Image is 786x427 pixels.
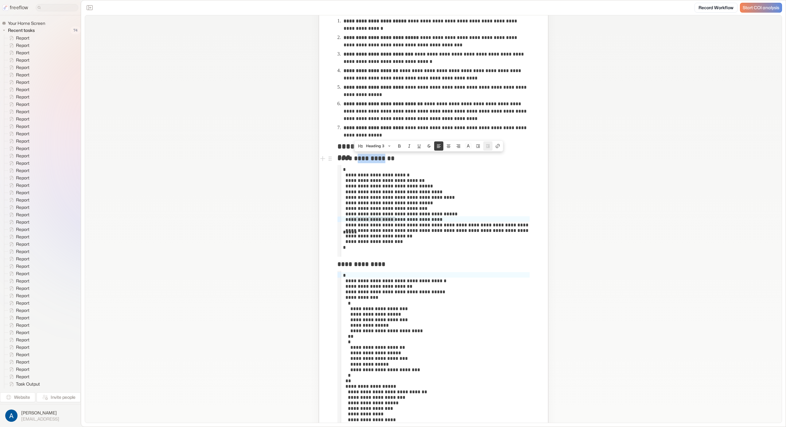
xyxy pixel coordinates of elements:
[15,50,31,56] span: Report
[15,344,31,350] span: Report
[4,255,32,263] a: Report
[15,322,31,328] span: Report
[15,204,31,210] span: Report
[4,263,32,270] a: Report
[15,366,31,372] span: Report
[4,56,32,64] a: Report
[414,141,424,151] button: Underline
[4,71,32,79] a: Report
[15,123,31,129] span: Report
[473,141,483,151] button: Nest block
[15,212,31,218] span: Report
[695,3,737,13] a: Record Workflow
[4,160,32,167] a: Report
[15,79,31,85] span: Report
[4,226,32,233] a: Report
[15,116,31,122] span: Report
[4,373,32,380] a: Report
[15,64,31,71] span: Report
[15,87,31,93] span: Report
[15,138,31,144] span: Report
[4,49,32,56] a: Report
[4,196,32,204] a: Report
[15,234,31,240] span: Report
[4,285,32,292] a: Report
[4,240,32,248] a: Report
[4,123,32,130] a: Report
[4,277,32,285] a: Report
[15,35,31,41] span: Report
[15,271,31,277] span: Report
[4,366,32,373] a: Report
[15,109,31,115] span: Report
[15,167,31,174] span: Report
[4,388,42,395] a: Task Output
[4,34,32,42] a: Report
[2,27,37,34] button: Recent tasks
[15,145,31,152] span: Report
[4,270,32,277] a: Report
[15,42,31,48] span: Report
[319,155,326,162] button: Add block
[4,145,32,152] a: Report
[37,392,81,402] button: Invite people
[4,344,32,351] a: Report
[15,329,31,336] span: Report
[70,26,81,34] span: 74
[740,3,782,13] a: Start COI analysis
[4,64,32,71] a: Report
[15,226,31,233] span: Report
[7,27,37,33] span: Recent tasks
[15,307,31,314] span: Report
[434,141,443,151] button: Align text left
[4,299,32,307] a: Report
[21,410,59,416] span: [PERSON_NAME]
[15,256,31,262] span: Report
[15,131,31,137] span: Report
[4,93,32,101] a: Report
[5,410,18,422] img: profile
[4,321,32,329] a: Report
[4,174,32,182] a: Report
[15,374,31,380] span: Report
[454,141,463,151] button: Align text right
[15,57,31,63] span: Report
[15,278,31,284] span: Report
[4,329,32,336] a: Report
[15,248,31,255] span: Report
[15,160,31,166] span: Report
[15,381,42,387] span: Task Output
[15,359,31,365] span: Report
[4,351,32,358] a: Report
[7,20,47,26] span: Your Home Screen
[15,388,42,394] span: Task Output
[366,141,384,151] span: Heading 3
[464,141,473,151] button: Colors
[355,141,394,151] button: Heading 3
[15,94,31,100] span: Report
[395,141,404,151] button: Bold
[4,233,32,240] a: Report
[15,241,31,247] span: Report
[15,153,31,159] span: Report
[4,108,32,115] a: Report
[4,292,32,299] a: Report
[4,130,32,137] a: Report
[326,155,334,162] button: Open block menu
[4,137,32,145] a: Report
[4,336,32,344] a: Report
[4,358,32,366] a: Report
[4,182,32,189] a: Report
[424,141,434,151] button: Strike
[15,293,31,299] span: Report
[2,20,48,26] a: Your Home Screen
[15,300,31,306] span: Report
[15,337,31,343] span: Report
[15,315,31,321] span: Report
[15,182,31,188] span: Report
[2,4,28,11] a: freeflow
[4,79,32,86] a: Report
[4,115,32,123] a: Report
[4,218,32,226] a: Report
[4,167,32,174] a: Report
